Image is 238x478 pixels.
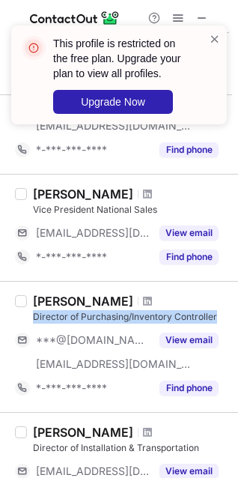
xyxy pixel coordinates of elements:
span: ***@[DOMAIN_NAME] [36,333,150,347]
button: Reveal Button [159,226,219,240]
img: ContactOut v5.3.10 [30,9,120,27]
button: Reveal Button [159,333,219,348]
button: Upgrade Now [53,90,173,114]
img: error [22,36,46,60]
button: Reveal Button [159,381,219,396]
div: [PERSON_NAME] [33,294,133,309]
header: This profile is restricted on the free plan. Upgrade your plan to view all profiles. [53,36,191,81]
div: Director of Installation & Transportation [33,441,229,455]
button: Reveal Button [159,249,219,264]
div: [PERSON_NAME] [33,425,133,440]
span: [EMAIL_ADDRESS][DOMAIN_NAME] [36,465,150,478]
div: Director of Purchasing/Inventory Controller [33,310,229,324]
span: [EMAIL_ADDRESS][DOMAIN_NAME] [36,357,192,371]
span: [EMAIL_ADDRESS][DOMAIN_NAME] [36,226,150,240]
div: Vice President National Sales [33,203,229,217]
div: [PERSON_NAME] [33,187,133,202]
span: Upgrade Now [81,96,145,108]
